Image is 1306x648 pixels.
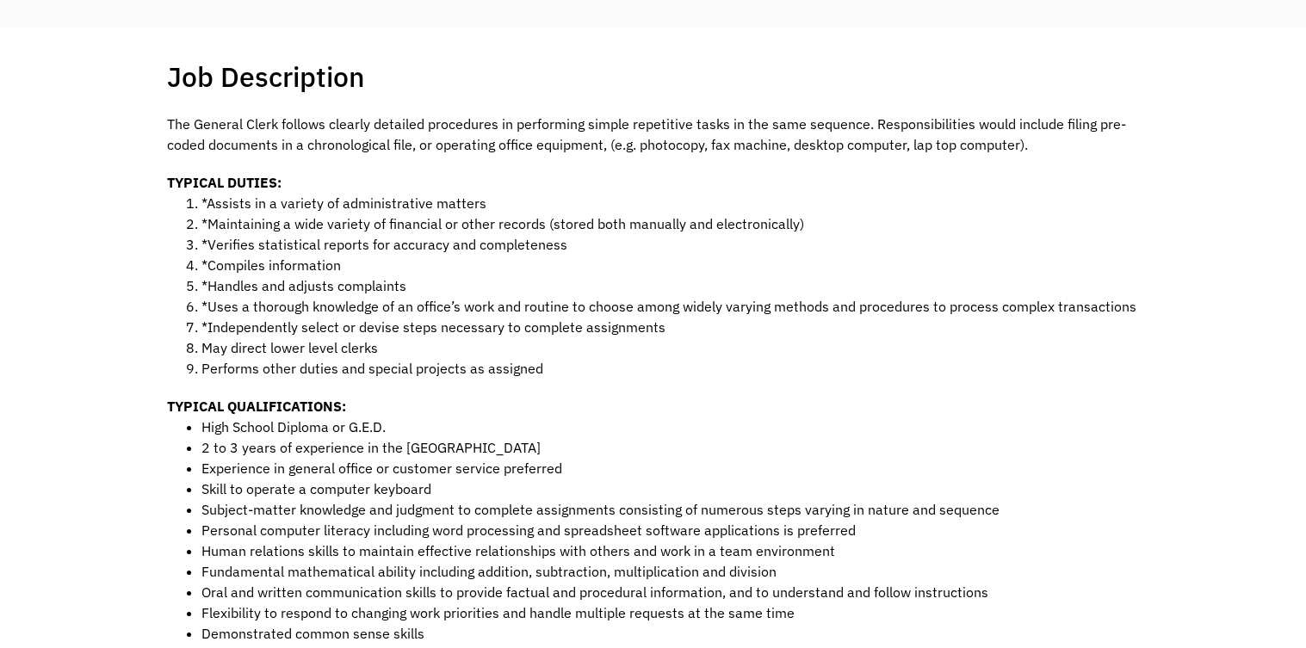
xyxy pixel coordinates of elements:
[201,193,1140,213] li: *Assists in a variety of administrative matters
[201,561,1140,582] li: Fundamental mathematical ability including addition, subtraction, multiplication and division
[201,437,1140,458] li: 2 to 3 years of experience in the [GEOGRAPHIC_DATA]
[201,499,1140,520] li: Subject-matter knowledge and judgment to complete assignments consisting of numerous steps varyin...
[201,520,1140,540] li: Personal computer literacy including word processing and spreadsheet software applications is pre...
[201,582,1140,602] li: Oral and written communication skills to provide factual and procedural information, and to under...
[201,337,1140,358] li: May direct lower level clerks
[201,458,1140,478] li: Experience in general office or customer service preferred
[201,478,1140,499] li: Skill to operate a computer keyboard
[201,358,1140,379] li: Performs other duties and special projects as assigned
[201,275,1140,296] li: *Handles and adjusts complaints
[167,398,346,415] strong: TYPICAL QUALIFICATIONS:
[201,213,1140,234] li: *Maintaining a wide variety of financial or other records (stored both manually and electronically)
[201,255,1140,275] li: *Compiles information
[167,114,1140,155] p: The General Clerk follows clearly detailed procedures in performing simple repetitive tasks in th...
[201,540,1140,561] li: Human relations skills to maintain effective relationships with others and work in a team environ...
[201,417,1140,437] li: High School Diploma or G.E.D.
[201,602,1140,623] li: Flexibility to respond to changing work priorities and handle multiple requests at the same time
[201,296,1140,317] li: *Uses a thorough knowledge of an office’s work and routine to choose among widely varying methods...
[201,317,1140,337] li: *Independently select or devise steps necessary to complete assignments
[201,623,1140,644] li: Demonstrated common sense skills
[167,174,282,191] strong: TYPICAL DUTIES:
[201,234,1140,255] li: *Verifies statistical reports for accuracy and completeness
[167,59,365,94] h1: Job Description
